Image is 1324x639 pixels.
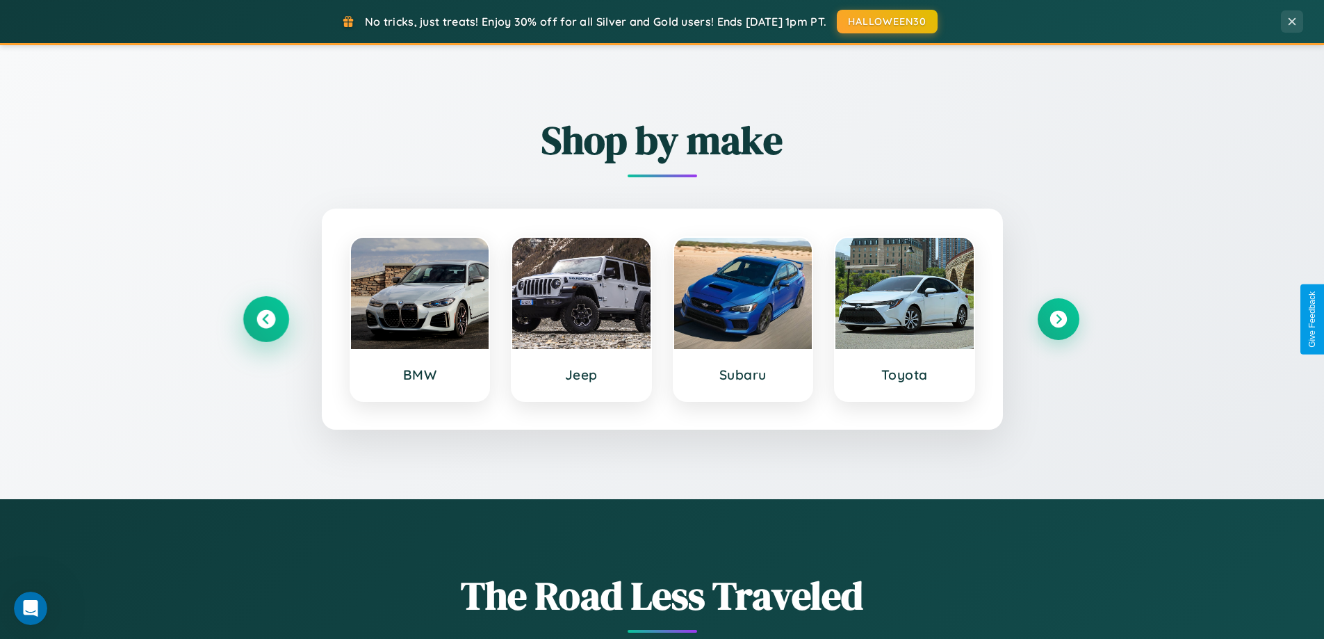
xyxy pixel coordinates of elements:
[526,366,637,383] h3: Jeep
[849,366,960,383] h3: Toyota
[365,15,826,29] span: No tricks, just treats! Enjoy 30% off for all Silver and Gold users! Ends [DATE] 1pm PT.
[1307,291,1317,348] div: Give Feedback
[14,592,47,625] iframe: Intercom live chat
[837,10,938,33] button: HALLOWEEN30
[365,366,475,383] h3: BMW
[245,113,1079,167] h2: Shop by make
[688,366,799,383] h3: Subaru
[245,569,1079,622] h1: The Road Less Traveled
